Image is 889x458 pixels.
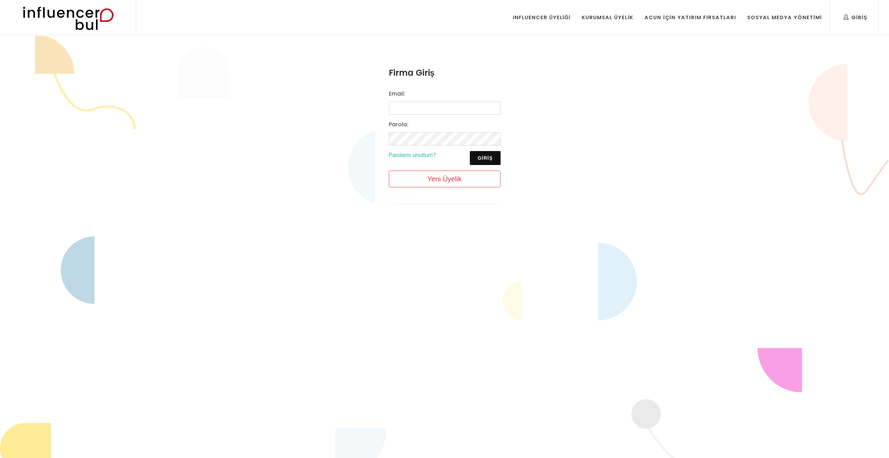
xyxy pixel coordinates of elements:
a: Parolamı unuttum? [389,152,436,158]
div: Giriş [844,14,867,21]
label: Email: [389,90,405,98]
label: Parola: [389,120,408,129]
div: Acun İçin Yatırım Fırsatları [644,14,736,21]
div: Influencer Üyeliği [513,14,571,21]
a: Yeni Üyelik [389,171,501,187]
div: Sosyal Medya Yönetimi [747,14,822,21]
div: Kurumsal Üyelik [582,14,633,21]
button: Giriş [470,151,500,165]
h3: Firma Giriş [389,67,501,79]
